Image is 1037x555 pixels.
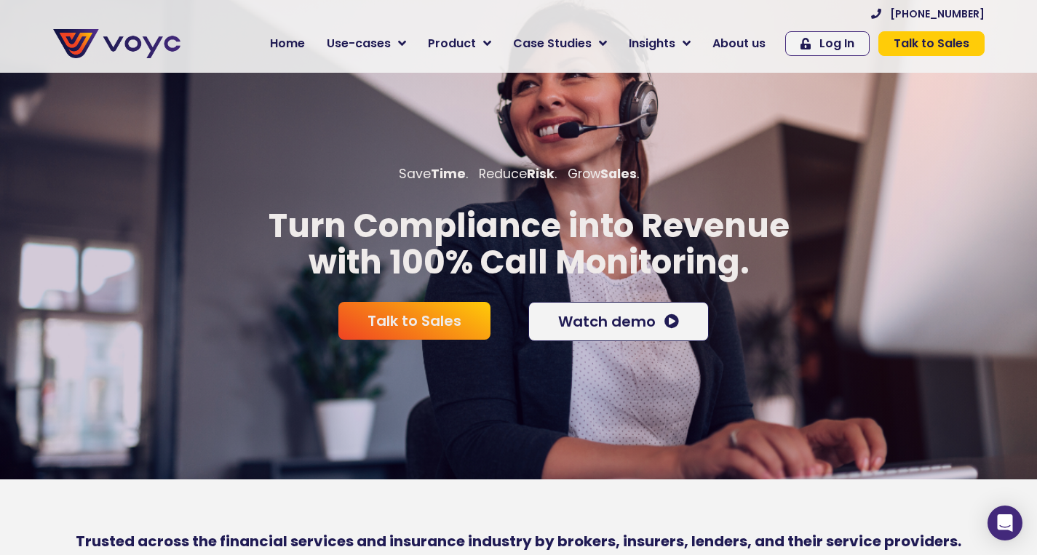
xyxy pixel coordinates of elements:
[53,29,180,58] img: voyc-full-logo
[327,35,391,52] span: Use-cases
[871,9,985,19] a: [PHONE_NUMBER]
[819,38,854,49] span: Log In
[618,29,702,58] a: Insights
[894,38,969,49] span: Talk to Sales
[558,314,656,329] span: Watch demo
[513,35,592,52] span: Case Studies
[600,165,637,183] b: Sales
[527,165,555,183] b: Risk
[528,302,709,341] a: Watch demo
[417,29,502,58] a: Product
[785,31,870,56] a: Log In
[428,35,476,52] span: Product
[316,29,417,58] a: Use-cases
[338,302,490,340] a: Talk to Sales
[76,531,961,551] b: Trusted across the financial services and insurance industry by brokers, insurers, lenders, and t...
[270,35,305,52] span: Home
[629,35,675,52] span: Insights
[259,29,316,58] a: Home
[712,35,766,52] span: About us
[367,314,461,328] span: Talk to Sales
[502,29,618,58] a: Case Studies
[988,506,1022,540] div: Open Intercom Messenger
[702,29,776,58] a: About us
[878,31,985,56] a: Talk to Sales
[431,165,466,183] b: Time
[890,9,985,19] span: [PHONE_NUMBER]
